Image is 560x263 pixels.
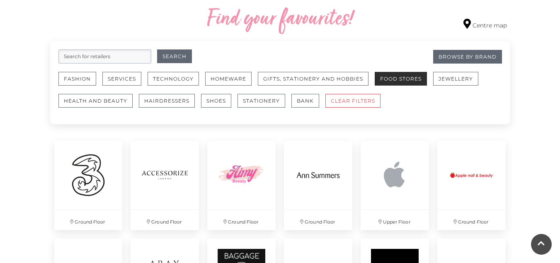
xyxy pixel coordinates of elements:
button: Search [157,49,192,63]
p: Ground Floor [284,210,352,230]
a: Ground Floor [126,137,203,234]
a: Food Stores [375,72,433,94]
button: Jewellery [433,72,478,86]
a: Gifts, Stationery and Hobbies [258,72,375,94]
a: Services [102,72,148,94]
button: Shoes [201,94,231,108]
p: Ground Floor [207,210,276,230]
a: Ground Floor [433,137,510,234]
a: Stationery [238,94,291,116]
button: Fashion [58,72,96,86]
button: Homeware [205,72,252,86]
a: Fashion [58,72,102,94]
a: Jewellery [433,72,485,94]
button: Health and Beauty [58,94,133,108]
a: Centre map [463,19,507,30]
a: CLEAR FILTERS [325,94,387,116]
a: Hairdressers [139,94,201,116]
a: Ground Floor [280,137,356,234]
button: Gifts, Stationery and Hobbies [258,72,368,86]
a: Shoes [201,94,238,116]
button: CLEAR FILTERS [325,94,381,108]
a: Upper Floor [356,137,433,234]
input: Search for retailers [58,49,151,64]
button: Services [102,72,141,86]
a: Bank [291,94,325,116]
button: Stationery [238,94,285,108]
p: Ground Floor [131,210,199,230]
a: Technology [148,72,205,94]
a: Homeware [205,72,258,94]
p: Ground Floor [54,210,123,230]
p: Upper Floor [361,210,429,230]
button: Technology [148,72,199,86]
a: Ground Floor [50,137,127,234]
button: Bank [291,94,319,108]
a: Browse By Brand [433,50,502,64]
a: Ground Floor [203,137,280,234]
p: Ground Floor [437,210,506,230]
button: Food Stores [375,72,427,86]
a: Health and Beauty [58,94,139,116]
h2: Find your favourites! [129,6,432,33]
button: Hairdressers [139,94,195,108]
